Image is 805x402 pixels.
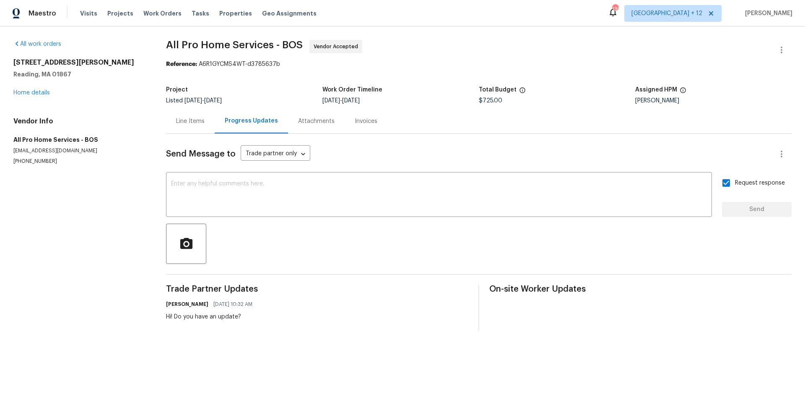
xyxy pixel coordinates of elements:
[241,147,310,161] div: Trade partner only
[204,98,222,104] span: [DATE]
[166,300,208,308] h6: [PERSON_NAME]
[219,9,252,18] span: Properties
[166,98,222,104] span: Listed
[166,60,792,68] div: A6R1GYCMS4WT-d3785637b
[166,87,188,93] h5: Project
[519,87,526,98] span: The total cost of line items that have been proposed by Opendoor. This sum includes line items th...
[80,9,97,18] span: Visits
[322,98,340,104] span: [DATE]
[184,98,222,104] span: -
[225,117,278,125] div: Progress Updates
[355,117,377,125] div: Invoices
[13,58,146,67] h2: [STREET_ADDRESS][PERSON_NAME]
[184,98,202,104] span: [DATE]
[631,9,702,18] span: [GEOGRAPHIC_DATA] + 12
[166,285,468,293] span: Trade Partner Updates
[166,40,303,50] span: All Pro Home Services - BOS
[479,87,517,93] h5: Total Budget
[735,179,785,188] span: Request response
[262,9,317,18] span: Geo Assignments
[13,90,50,96] a: Home details
[322,98,360,104] span: -
[107,9,133,18] span: Projects
[192,10,209,16] span: Tasks
[314,42,361,51] span: Vendor Accepted
[635,98,792,104] div: [PERSON_NAME]
[342,98,360,104] span: [DATE]
[166,150,236,158] span: Send Message to
[29,9,56,18] span: Maestro
[13,70,146,78] h5: Reading, MA 01867
[13,158,146,165] p: [PHONE_NUMBER]
[489,285,792,293] span: On-site Worker Updates
[166,61,197,67] b: Reference:
[298,117,335,125] div: Attachments
[680,87,686,98] span: The hpm assigned to this work order.
[635,87,677,93] h5: Assigned HPM
[13,136,146,144] h5: All Pro Home Services - BOS
[166,313,257,321] div: Hi! Do you have an update?
[612,5,618,13] div: 135
[143,9,182,18] span: Work Orders
[176,117,205,125] div: Line Items
[322,87,382,93] h5: Work Order Timeline
[479,98,502,104] span: $725.00
[213,300,252,308] span: [DATE] 10:32 AM
[13,147,146,154] p: [EMAIL_ADDRESS][DOMAIN_NAME]
[13,41,61,47] a: All work orders
[13,117,146,125] h4: Vendor Info
[742,9,792,18] span: [PERSON_NAME]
